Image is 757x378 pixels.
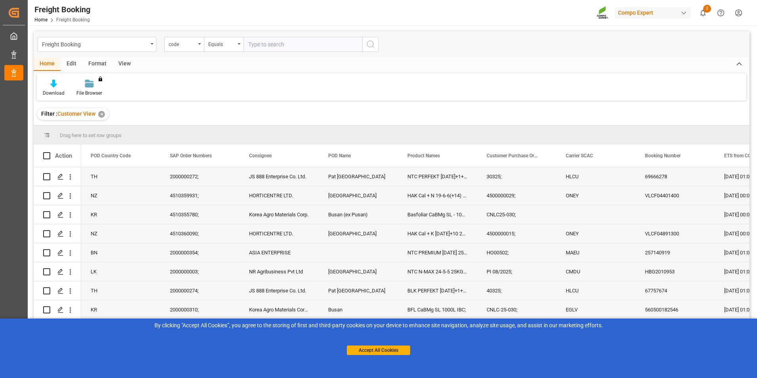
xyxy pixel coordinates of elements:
[34,4,90,15] div: Freight Booking
[34,224,81,243] div: Press SPACE to select this row.
[615,7,691,19] div: Compo Expert
[556,281,635,300] div: HLCU
[398,205,477,224] div: Basfoliar CaBMg SL - 1000L IBC;
[635,281,715,300] div: 67757674
[160,167,240,186] div: 2000000272;
[635,243,715,262] div: 257140919
[477,281,556,300] div: 40325;
[319,186,398,205] div: [GEOGRAPHIC_DATA]
[208,39,235,48] div: Equals
[477,205,556,224] div: CNLC25-030;
[170,153,212,158] span: SAP Order Numbers
[34,243,81,262] div: Press SPACE to select this row.
[556,262,635,281] div: CMDU
[477,243,556,262] div: HO00502;
[164,37,204,52] button: open menu
[112,57,137,71] div: View
[82,57,112,71] div: Format
[60,132,122,138] span: Drag here to set row groups
[81,281,160,300] div: TH
[41,111,57,117] span: Filter :
[398,243,477,262] div: NTC PREMIUM [DATE] 25kg (x42) INT;
[319,262,398,281] div: [GEOGRAPHIC_DATA]
[6,321,751,330] div: By clicking "Accept All Cookies”, you agree to the storing of first and third-party cookies on yo...
[34,281,81,300] div: Press SPACE to select this row.
[477,186,556,205] div: 4500000029;
[635,300,715,319] div: 560500182546
[243,37,362,52] input: Type to search
[160,243,240,262] div: 2000000354;
[240,224,319,243] div: HORTICENTRE LTD.
[615,5,694,20] button: Compo Expert
[712,4,730,22] button: Help Center
[43,90,65,97] div: Download
[34,186,81,205] div: Press SPACE to select this row.
[34,205,81,224] div: Press SPACE to select this row.
[249,153,272,158] span: Consignee
[398,262,477,281] div: NTC N-MAX 24-5-5 25KG (x42) INT;
[34,167,81,186] div: Press SPACE to select this row.
[407,153,440,158] span: Product Names
[38,37,156,52] button: open menu
[240,281,319,300] div: JS 888 Enterprise Co. Ltd.
[160,262,240,281] div: 2000000003;
[328,153,351,158] span: POD Name
[240,186,319,205] div: HORTICENTRE LTD.
[477,262,556,281] div: PI 08/2025;
[81,224,160,243] div: NZ
[34,17,48,23] a: Home
[160,300,240,319] div: 2000000310;
[204,37,243,52] button: open menu
[160,205,240,224] div: 4510355780;
[240,205,319,224] div: Korea Agro Materials Corp.
[34,300,81,319] div: Press SPACE to select this row.
[645,153,681,158] span: Booking Number
[635,167,715,186] div: 69666278
[556,167,635,186] div: HLCU
[477,167,556,186] div: 30325;
[91,153,131,158] span: POD Country Code
[398,167,477,186] div: NTC PERFEKT [DATE]+1+TE (GW) BULK;
[34,57,61,71] div: Home
[556,186,635,205] div: ONEY
[477,224,556,243] div: 4500000015;
[362,37,379,52] button: search button
[635,262,715,281] div: HBG2010953
[240,300,319,319] div: Korea Agro Materials Corp., [STREET_ADDRESS][PERSON_NAME]
[240,167,319,186] div: JS 888 Enterprise Co. Ltd.
[81,262,160,281] div: LK
[57,111,95,117] span: Customer View
[81,300,160,319] div: KR
[34,262,81,281] div: Press SPACE to select this row.
[240,243,319,262] div: ASIA ENTERPRISE
[319,167,398,186] div: Pat [GEOGRAPHIC_DATA]
[597,6,609,20] img: Screenshot%202023-09-29%20at%2010.02.21.png_1712312052.png
[160,224,240,243] div: 4510360090;
[556,224,635,243] div: ONEY
[347,346,410,355] button: Accept All Cookies
[81,167,160,186] div: TH
[319,205,398,224] div: Busan (ex Pusan)
[81,205,160,224] div: KR
[694,4,712,22] button: show 2 new notifications
[98,111,105,118] div: ✕
[566,153,593,158] span: Carrier SCAC
[61,57,82,71] div: Edit
[703,5,711,13] span: 2
[635,186,715,205] div: VLCF04401400
[477,300,556,319] div: CNLC-25-030;
[240,262,319,281] div: NR Agribusiness Pvt Ltd
[487,153,540,158] span: Customer Purchase Order Numbers
[55,152,72,159] div: Action
[42,39,148,49] div: Freight Booking
[635,224,715,243] div: VLCF04891300
[81,186,160,205] div: NZ
[319,224,398,243] div: [GEOGRAPHIC_DATA]
[398,224,477,243] div: HAK Cal + K [DATE]+10 25 Kg (x42) WW;NTC Sol 20-0-0+2 25kg (x48) INT;
[319,300,398,319] div: Busan
[169,39,196,48] div: code
[398,186,477,205] div: HAK Cal + N 19-6-6(+14) 25kg (x42) WW;HAK Cal + NPK [DATE](+15) 25Kg (x42) WW;
[398,300,477,319] div: BFL CaBMg SL 1000L IBC;
[319,281,398,300] div: Pat [GEOGRAPHIC_DATA]
[160,186,240,205] div: 4510359931;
